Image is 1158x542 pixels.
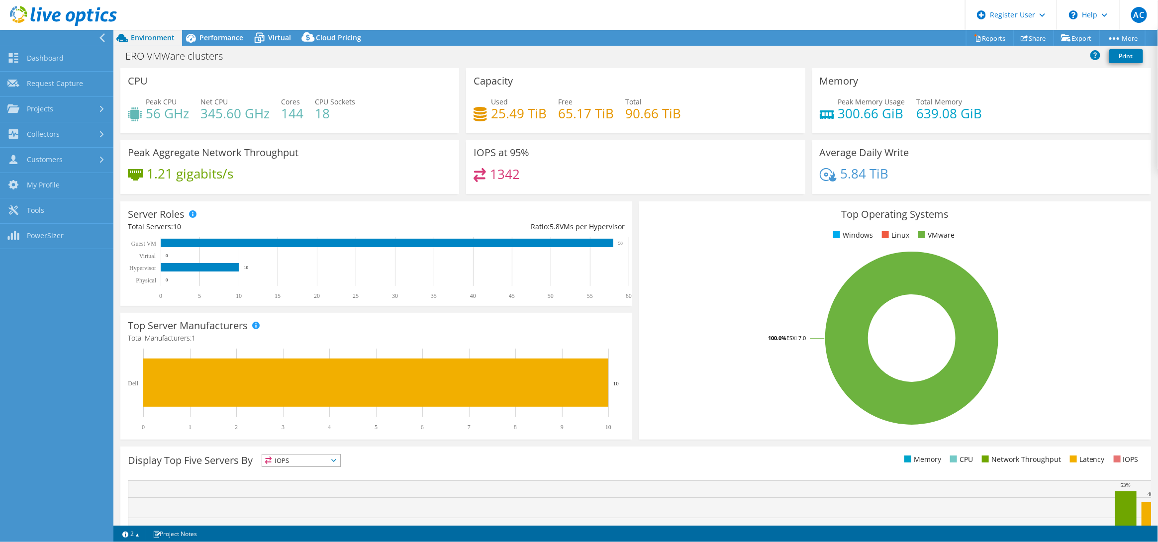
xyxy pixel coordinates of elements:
text: 53% [1121,482,1131,488]
text: 10 [236,292,242,299]
h4: 1.21 gigabits/s [147,168,233,179]
span: IOPS [262,454,340,466]
text: Guest VM [131,240,156,247]
span: Total [625,97,642,106]
h3: Capacity [474,76,513,87]
span: Performance [199,33,243,42]
text: 0 [142,424,145,431]
h3: CPU [128,76,148,87]
span: Peak CPU [146,97,177,106]
a: Export [1054,30,1100,46]
h3: Average Daily Write [820,147,909,158]
h3: Peak Aggregate Network Throughput [128,147,298,158]
span: Environment [131,33,175,42]
h4: 1342 [490,169,520,180]
svg: \n [1069,10,1078,19]
text: 35 [431,292,437,299]
span: Peak Memory Usage [838,97,905,106]
span: Total Memory [917,97,963,106]
text: Dell [128,380,138,387]
text: 30 [392,292,398,299]
h3: IOPS at 95% [474,147,529,158]
li: CPU [948,454,973,465]
h4: 65.17 TiB [558,108,614,119]
h4: 25.49 TiB [491,108,547,119]
span: Cores [281,97,300,106]
h4: 90.66 TiB [625,108,681,119]
span: 1 [192,333,195,343]
h4: 56 GHz [146,108,189,119]
li: Windows [831,230,873,241]
text: 20 [314,292,320,299]
tspan: 100.0% [768,334,786,342]
text: 6 [421,424,424,431]
text: 15 [275,292,281,299]
h3: Top Operating Systems [647,209,1144,220]
span: Cloud Pricing [316,33,361,42]
text: 40 [470,292,476,299]
text: 10 [605,424,611,431]
h1: ERO VMWare clusters [121,51,238,62]
h3: Top Server Manufacturers [128,320,248,331]
text: 58 [618,241,623,246]
a: Reports [966,30,1014,46]
text: Virtual [139,253,156,260]
h3: Server Roles [128,209,185,220]
li: Linux [879,230,909,241]
tspan: ESXi 7.0 [786,334,806,342]
text: 10 [244,265,249,270]
span: CPU Sockets [315,97,355,106]
text: Physical [136,277,156,284]
text: 25 [353,292,359,299]
span: Virtual [268,33,291,42]
text: 60 [626,292,632,299]
text: 0 [166,253,168,258]
text: 7 [468,424,471,431]
h4: 345.60 GHz [200,108,270,119]
text: 9 [561,424,564,431]
div: Ratio: VMs per Hypervisor [376,221,624,232]
h4: Total Manufacturers: [128,333,625,344]
span: AC [1131,7,1147,23]
span: 5.8 [550,222,560,231]
h4: 18 [315,108,355,119]
a: Print [1109,49,1143,63]
text: 45 [509,292,515,299]
text: 3 [282,424,285,431]
h4: 144 [281,108,303,119]
h4: 639.08 GiB [917,108,982,119]
a: Share [1013,30,1054,46]
text: 4 [328,424,331,431]
h4: 300.66 GiB [838,108,905,119]
text: 5 [198,292,201,299]
text: 1 [189,424,192,431]
a: 2 [115,528,146,540]
text: 8 [514,424,517,431]
h3: Memory [820,76,859,87]
span: Free [558,97,573,106]
text: 2 [235,424,238,431]
li: Latency [1067,454,1105,465]
a: Project Notes [146,528,204,540]
span: Used [491,97,508,106]
text: 50 [548,292,554,299]
text: 48% [1148,491,1158,497]
text: 0 [166,277,168,282]
text: 0 [159,292,162,299]
span: Net CPU [200,97,228,106]
text: 55 [587,292,593,299]
text: Hypervisor [129,265,156,271]
text: 5 [375,424,378,431]
text: 10 [613,380,619,386]
li: IOPS [1111,454,1139,465]
li: Memory [902,454,941,465]
h4: 5.84 TiB [841,168,889,179]
li: Network Throughput [979,454,1061,465]
li: VMware [916,230,955,241]
div: Total Servers: [128,221,376,232]
a: More [1099,30,1146,46]
span: 10 [173,222,181,231]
